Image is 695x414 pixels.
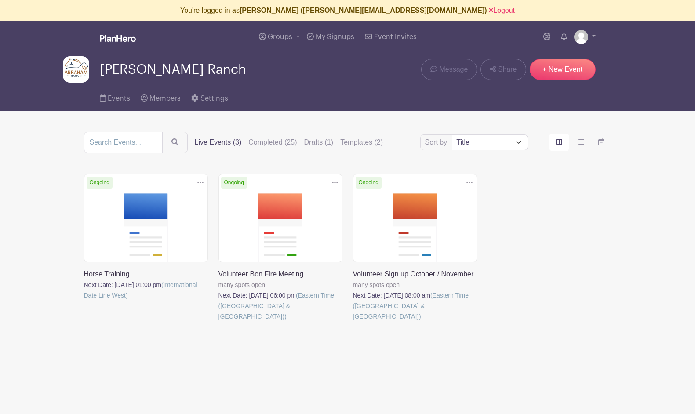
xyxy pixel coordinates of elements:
label: Templates (2) [340,137,383,148]
img: IMG_4391.jpeg [63,56,89,83]
span: Share [498,64,517,75]
a: Logout [489,7,515,14]
div: order and view [549,134,611,151]
a: Members [141,83,181,111]
span: Groups [268,33,292,40]
span: [PERSON_NAME] Ranch [100,62,246,77]
label: Sort by [425,137,450,148]
span: Settings [200,95,228,102]
div: filters [195,137,383,148]
span: Members [149,95,181,102]
a: + New Event [530,59,596,80]
a: Event Invites [361,21,420,53]
a: Events [100,83,130,111]
a: Share [480,59,526,80]
span: My Signups [316,33,354,40]
span: Events [108,95,130,102]
img: logo_white-6c42ec7e38ccf1d336a20a19083b03d10ae64f83f12c07503d8b9e83406b4c7d.svg [100,35,136,42]
a: Settings [191,83,228,111]
a: Message [421,59,477,80]
img: default-ce2991bfa6775e67f084385cd625a349d9dcbb7a52a09fb2fda1e96e2d18dcdb.png [574,30,588,44]
label: Live Events (3) [195,137,242,148]
input: Search Events... [84,132,163,153]
label: Completed (25) [248,137,297,148]
span: Event Invites [374,33,417,40]
a: My Signups [303,21,358,53]
b: [PERSON_NAME] ([PERSON_NAME][EMAIL_ADDRESS][DOMAIN_NAME]) [240,7,487,14]
span: Message [439,64,468,75]
label: Drafts (1) [304,137,334,148]
a: Groups [255,21,303,53]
